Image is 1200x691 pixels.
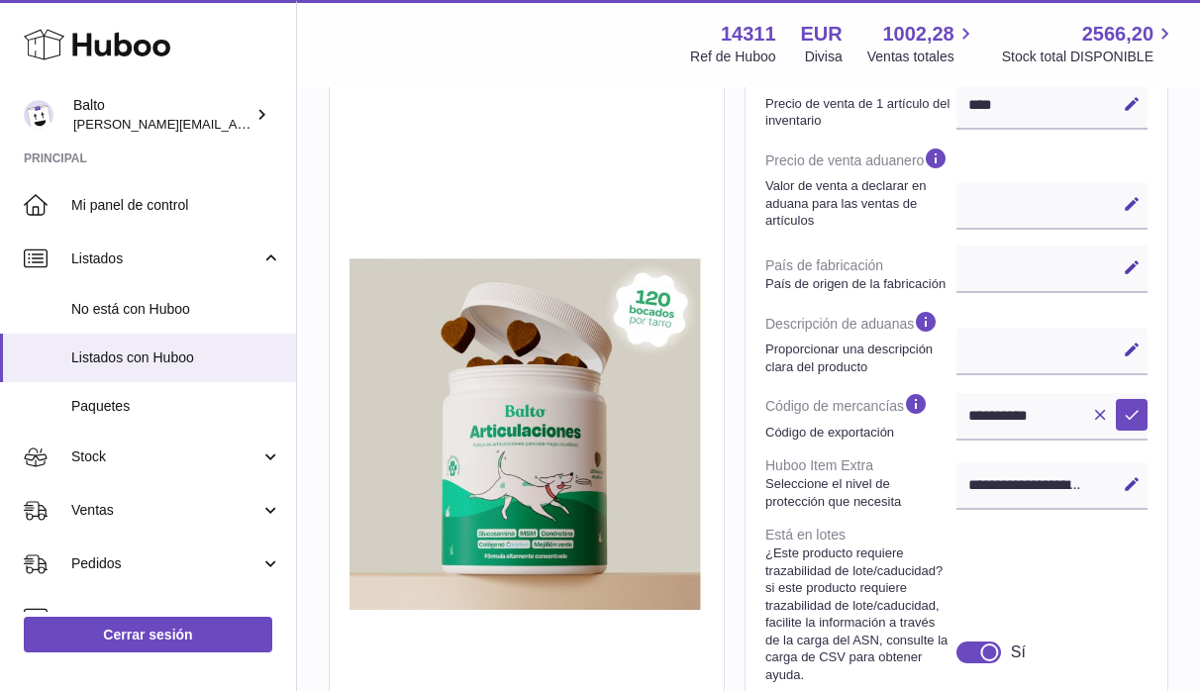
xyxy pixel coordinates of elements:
[765,518,956,691] dt: Está en lotes
[71,447,260,466] span: Stock
[882,21,953,48] span: 1002,28
[765,95,951,130] strong: Precio de venta de 1 artículo del inventario
[867,21,977,66] a: 1002,28 Ventas totales
[71,300,281,319] span: No está con Huboo
[71,348,281,367] span: Listados con Huboo
[765,383,956,448] dt: Código de mercancías
[765,544,951,683] strong: ¿Este producto requiere trazabilidad de lote/caducidad? si este producto requiere trazabilidad de...
[805,48,843,66] div: Divisa
[71,249,260,268] span: Listados
[1011,642,1026,663] div: Sí
[73,96,251,134] div: Balto
[765,138,956,238] dt: Precio de venta aduanero
[690,48,775,66] div: Ref de Huboo
[71,196,281,215] span: Mi panel de control
[24,100,53,130] img: dani@balto.fr
[765,475,951,510] strong: Seleccione el nivel de protección que necesita
[1002,21,1176,66] a: 2566,20 Stock total DISPONIBLE
[1002,48,1176,66] span: Stock total DISPONIBLE
[765,341,951,375] strong: Proporcionar una descripción clara del producto
[765,248,956,300] dt: País de fabricación
[71,608,281,627] span: Uso
[765,177,951,230] strong: Valor de venta a declarar en aduana para las ventas de artículos
[765,301,956,383] dt: Descripción de aduanas
[765,448,956,518] dt: Huboo Item Extra
[867,48,977,66] span: Ventas totales
[801,21,843,48] strong: EUR
[24,617,272,652] a: Cerrar sesión
[1082,21,1153,48] span: 2566,20
[71,397,281,416] span: Paquetes
[350,256,704,610] img: 1754381750.png
[765,54,956,137] dt: Precio de venta
[71,501,260,520] span: Ventas
[765,424,951,442] strong: Código de exportación
[721,21,776,48] strong: 14311
[765,275,951,293] strong: País de origen de la fabricación
[71,554,260,573] span: Pedidos
[73,116,397,132] span: [PERSON_NAME][EMAIL_ADDRESS][DOMAIN_NAME]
